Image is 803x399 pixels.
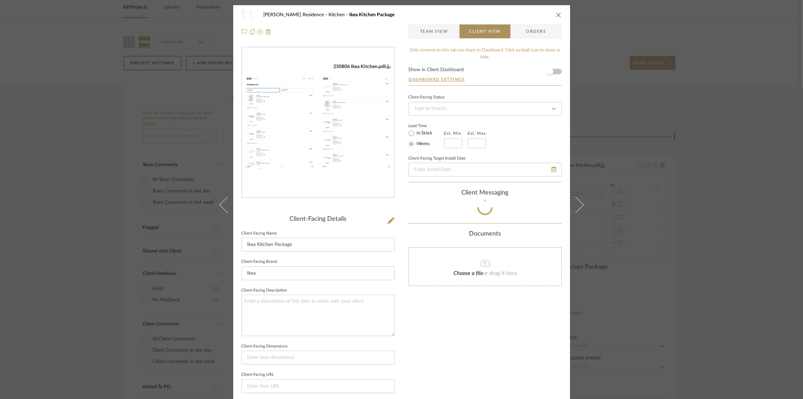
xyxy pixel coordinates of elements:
label: Client-Facing Name [242,232,277,235]
div: Only content on this tab can share to Dashboard. Click eyeball icon to show or hide. [409,47,562,60]
div: 250806 Ikea Kitchen.pdf [334,64,391,70]
label: Lead Time [409,123,444,129]
label: In Stock [415,130,433,136]
span: or drag it here. [483,270,519,276]
label: Client-Facing Target Install Date [409,157,466,160]
input: Enter item dimensions [242,351,395,364]
label: Client-Facing Description [242,289,287,292]
button: close [556,12,562,18]
button: Dashboard Settings [409,76,466,83]
div: 0 [242,64,394,182]
label: Est. Max [468,131,486,136]
label: Client-Facing Dimensions [242,345,288,348]
div: Documents [409,230,562,238]
span: Client View [469,25,501,38]
label: Client-Facing URL [242,373,274,377]
label: Weeks [415,141,430,147]
input: Enter Client-Facing Item Name [242,238,395,251]
input: Enter item URL [242,379,395,393]
span: Choose a file [454,270,483,276]
div: client Messaging [409,189,562,197]
input: Enter Client-Facing Brand [242,266,395,280]
label: Est. Min [444,131,462,136]
span: [PERSON_NAME] Residence [264,12,329,17]
input: Enter Install Date [409,163,562,177]
span: Kitchen [329,12,350,17]
div: Client-Facing Details [242,216,395,223]
mat-radio-group: Select item type [409,129,444,148]
span: Ikea Kitchen Package [350,12,395,17]
img: 56b3039e-a252-478c-b1d1-d89bb6227479_48x40.jpg [242,8,258,22]
label: Client-Facing Brand [242,260,277,264]
span: Orders [518,25,554,38]
div: Client-Facing Status [409,96,445,99]
img: Remove from project [266,29,271,35]
span: Team View [420,25,448,38]
input: Type to Search… [409,102,562,116]
img: 56b3039e-a252-478c-b1d1-d89bb6227479_436x436.jpg [242,64,394,182]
